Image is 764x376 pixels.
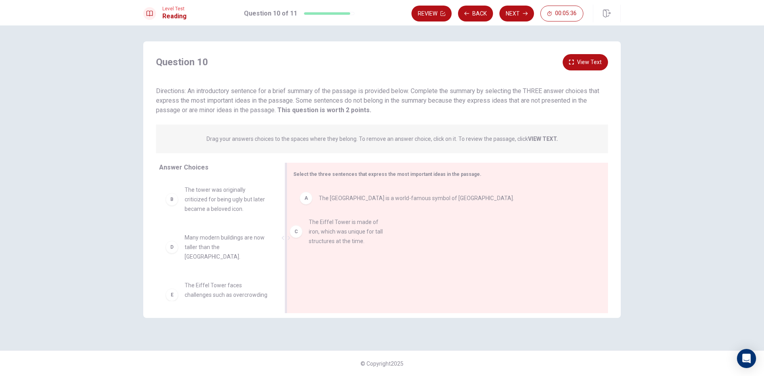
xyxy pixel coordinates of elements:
span: Directions: An introductory sentence for a brief summary of the passage is provided below. Comple... [156,87,599,114]
button: Review [411,6,452,21]
div: Open Intercom Messenger [737,349,756,368]
span: Level Test [162,6,187,12]
span: © Copyright 2025 [361,360,403,367]
button: Next [499,6,534,21]
span: Answer Choices [159,164,209,171]
button: 00:05:36 [540,6,583,21]
button: View Text [563,54,608,70]
h1: Reading [162,12,187,21]
h1: Question 10 of 11 [244,9,297,18]
span: Select the three sentences that express the most important ideas in the passage. [293,171,481,177]
h4: Question 10 [156,56,208,68]
span: 00:05:36 [555,10,577,17]
strong: This question is worth 2 points. [276,106,371,114]
strong: VIEW TEXT. [528,136,558,142]
button: Back [458,6,493,21]
p: Drag your answers choices to the spaces where they belong. To remove an answer choice, click on i... [207,136,558,142]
